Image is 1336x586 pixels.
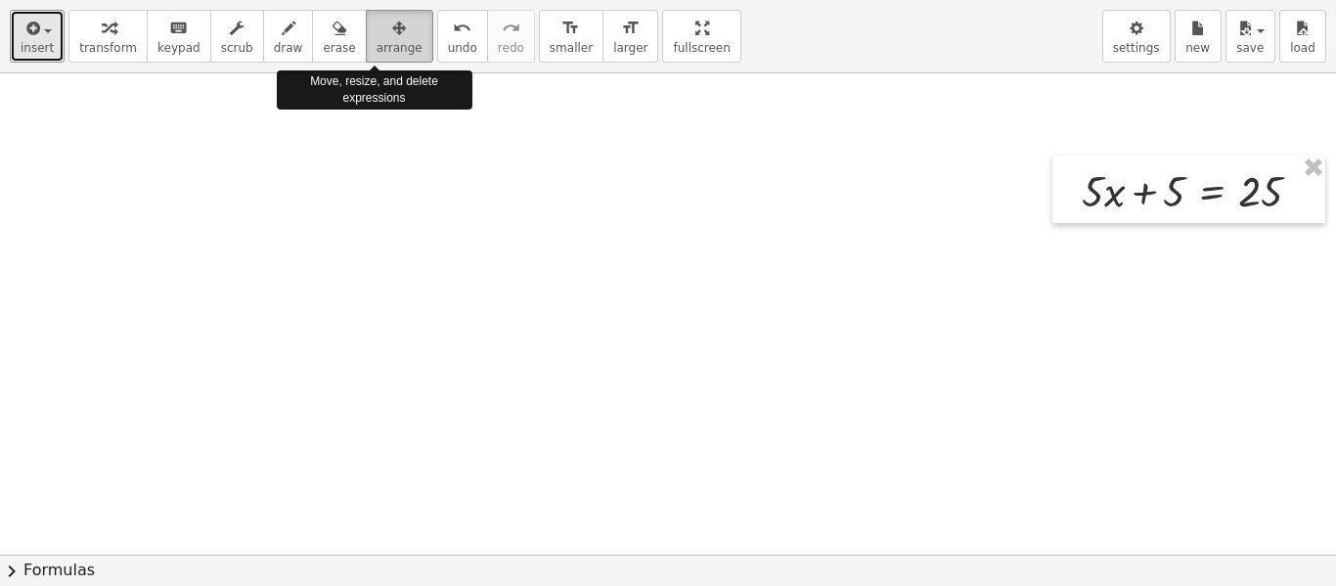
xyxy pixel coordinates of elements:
[1279,10,1326,63] button: load
[621,17,640,40] i: format_size
[210,10,264,63] button: scrub
[312,10,366,63] button: erase
[68,10,148,63] button: transform
[561,17,580,40] i: format_size
[1290,41,1315,55] span: load
[21,41,54,55] span: insert
[1102,10,1171,63] button: settings
[1113,41,1160,55] span: settings
[157,41,200,55] span: keypad
[323,41,355,55] span: erase
[1185,41,1210,55] span: new
[453,17,471,40] i: undo
[502,17,520,40] i: redo
[662,10,740,63] button: fullscreen
[437,10,488,63] button: undoundo
[487,10,535,63] button: redoredo
[366,10,433,63] button: arrange
[1225,10,1275,63] button: save
[613,41,647,55] span: larger
[10,10,65,63] button: insert
[673,41,730,55] span: fullscreen
[169,17,188,40] i: keyboard
[1175,10,1222,63] button: new
[498,41,524,55] span: redo
[448,41,477,55] span: undo
[263,10,314,63] button: draw
[221,41,253,55] span: scrub
[277,70,472,110] div: Move, resize, and delete expressions
[274,41,303,55] span: draw
[1236,41,1264,55] span: save
[550,41,593,55] span: smaller
[79,41,137,55] span: transform
[539,10,603,63] button: format_sizesmaller
[602,10,658,63] button: format_sizelarger
[377,41,423,55] span: arrange
[147,10,211,63] button: keyboardkeypad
